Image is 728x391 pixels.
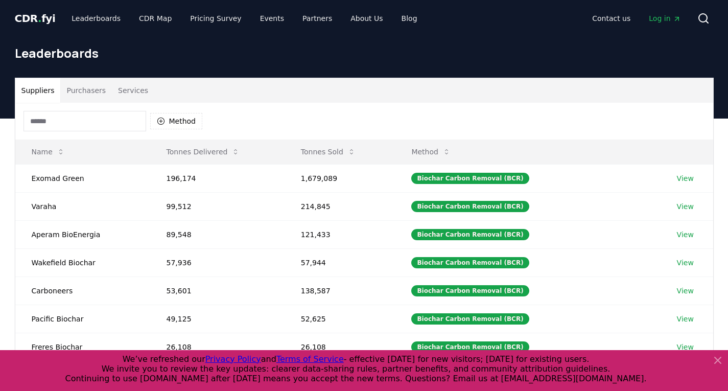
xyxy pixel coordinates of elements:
[15,305,150,333] td: Pacific Biochar
[150,164,285,192] td: 196,174
[294,9,340,28] a: Partners
[285,248,395,277] td: 57,944
[15,192,150,220] td: Varaha
[150,248,285,277] td: 57,936
[285,277,395,305] td: 138,587
[131,9,180,28] a: CDR Map
[112,78,154,103] button: Services
[285,333,395,361] td: 26,108
[285,305,395,333] td: 52,625
[63,9,129,28] a: Leaderboards
[285,192,395,220] td: 214,845
[677,173,694,183] a: View
[150,277,285,305] td: 53,601
[677,286,694,296] a: View
[677,342,694,352] a: View
[411,341,529,353] div: Biochar Carbon Removal (BCR)
[285,164,395,192] td: 1,679,089
[403,142,459,162] button: Method
[150,192,285,220] td: 99,512
[677,258,694,268] a: View
[584,9,639,28] a: Contact us
[411,313,529,325] div: Biochar Carbon Removal (BCR)
[38,12,41,25] span: .
[677,201,694,212] a: View
[15,45,714,61] h1: Leaderboards
[15,164,150,192] td: Exomad Green
[641,9,689,28] a: Log in
[15,248,150,277] td: Wakefield Biochar
[15,12,56,25] span: CDR fyi
[677,314,694,324] a: View
[293,142,364,162] button: Tonnes Sold
[649,13,680,24] span: Log in
[393,9,426,28] a: Blog
[411,173,529,184] div: Biochar Carbon Removal (BCR)
[15,333,150,361] td: Freres Biochar
[285,220,395,248] td: 121,433
[24,142,73,162] button: Name
[182,9,249,28] a: Pricing Survey
[252,9,292,28] a: Events
[411,229,529,240] div: Biochar Carbon Removal (BCR)
[584,9,689,28] nav: Main
[342,9,391,28] a: About Us
[158,142,248,162] button: Tonnes Delivered
[15,277,150,305] td: Carboneers
[150,113,203,129] button: Method
[15,78,61,103] button: Suppliers
[150,305,285,333] td: 49,125
[63,9,425,28] nav: Main
[411,257,529,268] div: Biochar Carbon Removal (BCR)
[150,333,285,361] td: 26,108
[150,220,285,248] td: 89,548
[15,11,56,26] a: CDR.fyi
[411,285,529,296] div: Biochar Carbon Removal (BCR)
[60,78,112,103] button: Purchasers
[411,201,529,212] div: Biochar Carbon Removal (BCR)
[15,220,150,248] td: Aperam BioEnergia
[677,229,694,240] a: View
